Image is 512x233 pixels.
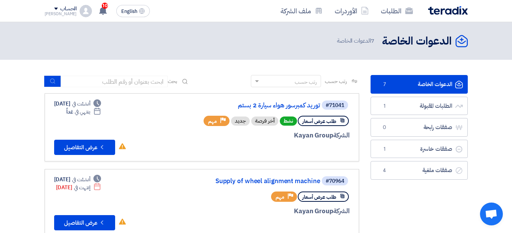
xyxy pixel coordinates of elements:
[380,81,389,88] span: 7
[251,116,278,126] div: أخر فرصة
[56,184,101,192] div: [DATE]
[102,3,108,9] span: 10
[371,75,468,94] a: الدعوات الخاصة7
[276,193,284,201] span: مهم
[302,118,336,125] span: طلب عرض أسعار
[371,97,468,115] a: الطلبات المقبولة1
[274,2,329,20] a: ملف الشركة
[337,37,376,45] span: الدعوات الخاصة
[480,203,503,225] a: Open chat
[168,102,320,109] a: توريد كمبرسور هواء سيارة 2 بستم
[54,100,101,108] div: [DATE]
[371,37,374,45] span: 7
[208,118,217,125] span: مهم
[380,145,389,153] span: 1
[54,215,115,230] button: عرض التفاصيل
[168,77,178,85] span: بحث
[166,131,350,140] div: Kayan Group
[326,103,344,108] div: #71041
[166,206,350,216] div: Kayan Group
[329,2,375,20] a: الأوردرات
[61,76,168,87] input: ابحث بعنوان أو رقم الطلب
[66,108,101,116] div: غداً
[333,131,350,140] span: الشركة
[72,100,90,108] span: أنشئت في
[54,176,101,184] div: [DATE]
[72,176,90,184] span: أنشئت في
[371,140,468,158] a: صفقات خاسرة1
[60,6,77,12] div: الحساب
[333,206,350,216] span: الشركة
[326,179,344,184] div: #70964
[325,77,347,85] span: رتب حسب
[380,167,389,174] span: 4
[280,116,297,126] span: نشط
[428,6,468,15] img: Teradix logo
[74,184,90,192] span: إنتهت في
[168,178,320,185] a: Supply of wheel alignment machine
[45,12,77,16] div: [PERSON_NAME]
[54,140,115,155] button: عرض التفاصيل
[375,2,419,20] a: الطلبات
[382,34,452,49] h2: الدعوات الخاصة
[371,118,468,137] a: صفقات رابحة0
[295,78,317,86] div: رتب حسب
[116,5,150,17] button: English
[75,108,90,116] span: ينتهي في
[371,161,468,180] a: صفقات ملغية4
[80,5,92,17] img: profile_test.png
[380,102,389,110] span: 1
[231,116,250,126] div: جديد
[380,124,389,131] span: 0
[302,193,336,201] span: طلب عرض أسعار
[121,9,137,14] span: English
